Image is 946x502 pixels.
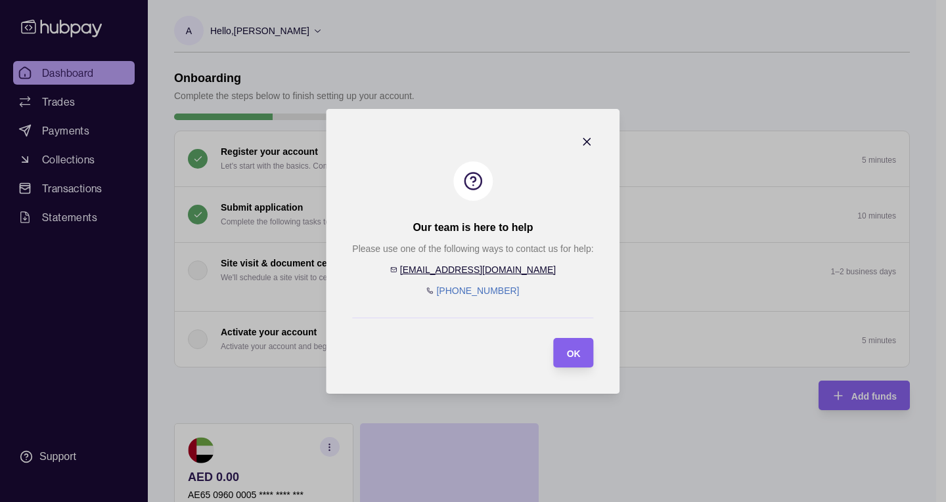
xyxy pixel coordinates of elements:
[400,264,556,275] a: [EMAIL_ADDRESS][DOMAIN_NAME]
[413,220,533,235] h2: Our team is here to help
[554,338,594,367] button: OK
[352,241,593,256] p: Please use one of the following ways to contact us for help:
[436,285,519,296] a: [PHONE_NUMBER]
[567,348,581,358] span: OK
